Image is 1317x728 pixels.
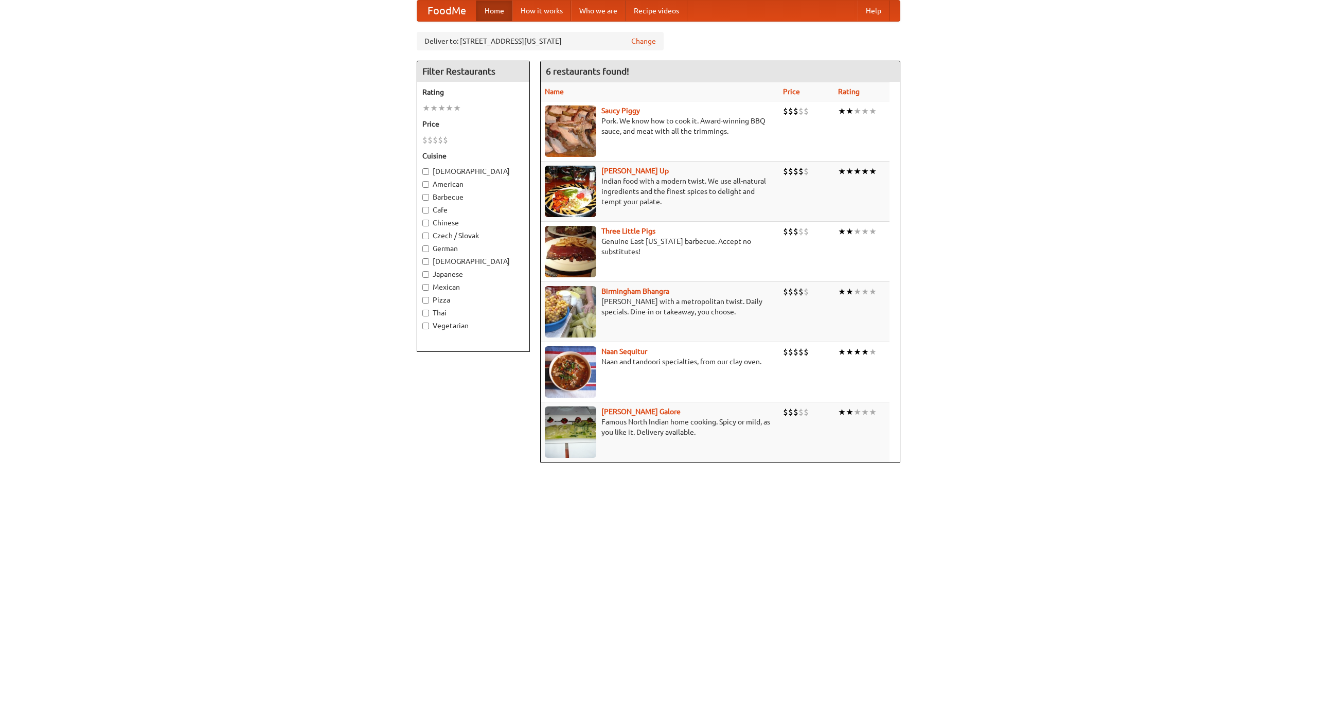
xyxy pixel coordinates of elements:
[838,286,846,297] li: ★
[545,296,775,317] p: [PERSON_NAME] with a metropolitan twist. Daily specials. Dine-in or takeaway, you choose.
[853,226,861,237] li: ★
[422,258,429,265] input: [DEMOGRAPHIC_DATA]
[804,406,809,418] li: $
[853,105,861,117] li: ★
[545,236,775,257] p: Genuine East [US_STATE] barbecue. Accept no substitutes!
[417,1,476,21] a: FoodMe
[861,286,869,297] li: ★
[476,1,512,21] a: Home
[545,176,775,207] p: Indian food with a modern twist. We use all-natural ingredients and the finest spices to delight ...
[853,286,861,297] li: ★
[545,105,596,157] img: saucy.jpg
[422,151,524,161] h5: Cuisine
[783,87,800,96] a: Price
[838,226,846,237] li: ★
[869,406,877,418] li: ★
[545,357,775,367] p: Naan and tandoori specialties, from our clay oven.
[861,166,869,177] li: ★
[422,192,524,202] label: Barbecue
[422,323,429,329] input: Vegetarian
[793,105,798,117] li: $
[869,105,877,117] li: ★
[788,226,793,237] li: $
[858,1,889,21] a: Help
[788,105,793,117] li: $
[601,106,640,115] a: Saucy Piggy
[422,269,524,279] label: Japanese
[788,166,793,177] li: $
[846,346,853,358] li: ★
[428,134,433,146] li: $
[422,134,428,146] li: $
[838,346,846,358] li: ★
[804,166,809,177] li: $
[846,286,853,297] li: ★
[433,134,438,146] li: $
[430,102,438,114] li: ★
[545,286,596,338] img: bhangra.jpg
[793,286,798,297] li: $
[838,105,846,117] li: ★
[798,406,804,418] li: $
[804,105,809,117] li: $
[783,226,788,237] li: $
[545,226,596,277] img: littlepigs.jpg
[422,230,524,241] label: Czech / Slovak
[422,166,524,176] label: [DEMOGRAPHIC_DATA]
[861,226,869,237] li: ★
[869,226,877,237] li: ★
[861,105,869,117] li: ★
[422,297,429,304] input: Pizza
[422,179,524,189] label: American
[861,346,869,358] li: ★
[853,406,861,418] li: ★
[545,166,596,217] img: curryup.jpg
[788,286,793,297] li: $
[438,134,443,146] li: $
[417,61,529,82] h4: Filter Restaurants
[626,1,687,21] a: Recipe videos
[846,105,853,117] li: ★
[601,167,669,175] a: [PERSON_NAME] Up
[601,287,669,295] a: Birmingham Bhangra
[422,119,524,129] h5: Price
[869,166,877,177] li: ★
[798,286,804,297] li: $
[545,417,775,437] p: Famous North Indian home cooking. Spicy or mild, as you like it. Delivery available.
[804,286,809,297] li: $
[422,87,524,97] h5: Rating
[422,256,524,267] label: [DEMOGRAPHIC_DATA]
[422,220,429,226] input: Chinese
[783,406,788,418] li: $
[869,286,877,297] li: ★
[422,205,524,215] label: Cafe
[798,346,804,358] li: $
[783,105,788,117] li: $
[422,282,524,292] label: Mexican
[783,346,788,358] li: $
[422,102,430,114] li: ★
[446,102,453,114] li: ★
[793,346,798,358] li: $
[422,271,429,278] input: Japanese
[853,166,861,177] li: ★
[861,406,869,418] li: ★
[798,105,804,117] li: $
[601,407,681,416] a: [PERSON_NAME] Galore
[417,32,664,50] div: Deliver to: [STREET_ADDRESS][US_STATE]
[853,346,861,358] li: ★
[601,347,647,356] a: Naan Sequitur
[631,36,656,46] a: Change
[422,310,429,316] input: Thai
[422,321,524,331] label: Vegetarian
[601,227,655,235] a: Three Little Pigs
[422,168,429,175] input: [DEMOGRAPHIC_DATA]
[453,102,461,114] li: ★
[438,102,446,114] li: ★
